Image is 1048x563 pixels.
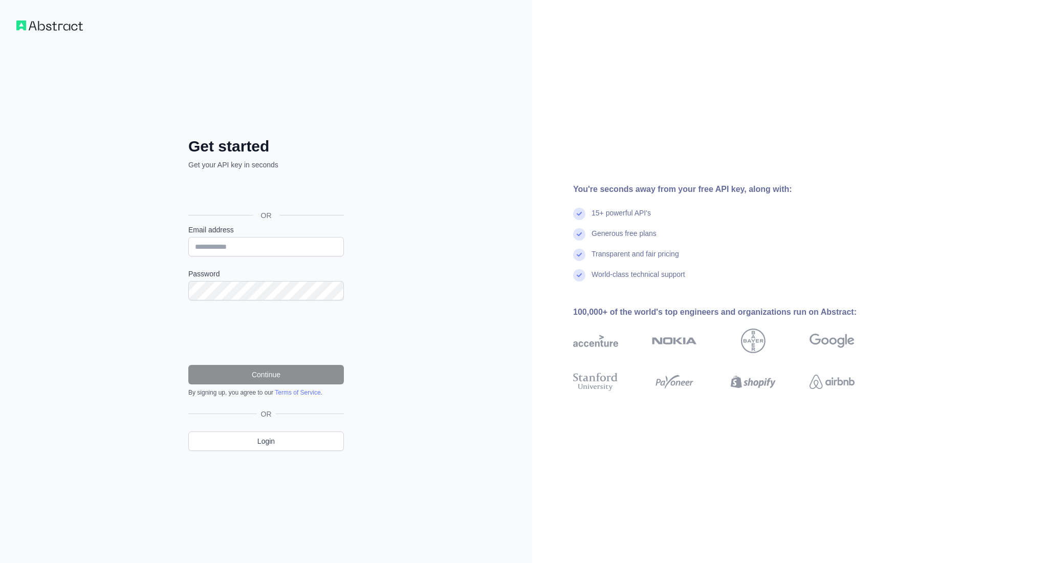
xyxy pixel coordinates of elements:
label: Password [188,269,344,279]
img: accenture [573,329,618,353]
span: OR [257,409,276,419]
img: shopify [731,371,776,393]
img: Workflow [16,20,83,31]
span: OR [253,210,280,221]
img: stanford university [573,371,618,393]
a: Terms of Service [275,389,320,396]
p: Get your API key in seconds [188,160,344,170]
a: Login [188,431,344,451]
div: Transparent and fair pricing [592,249,679,269]
img: check mark [573,228,585,241]
div: You're seconds away from your free API key, along with: [573,183,887,196]
div: 15+ powerful API's [592,208,651,228]
div: 100,000+ of the world's top engineers and organizations run on Abstract: [573,306,887,318]
img: airbnb [810,371,855,393]
iframe: Przycisk Zaloguj się przez Google [183,181,347,204]
div: Generous free plans [592,228,657,249]
img: check mark [573,249,585,261]
div: World-class technical support [592,269,685,290]
label: Email address [188,225,344,235]
img: payoneer [652,371,697,393]
img: check mark [573,208,585,220]
h2: Get started [188,137,344,156]
img: nokia [652,329,697,353]
div: Zaloguj się przez Google. Otwiera się w nowej karcie [188,181,342,204]
img: google [810,329,855,353]
iframe: reCAPTCHA [188,313,344,353]
button: Continue [188,365,344,384]
img: check mark [573,269,585,281]
div: By signing up, you agree to our . [188,388,344,397]
img: bayer [741,329,766,353]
